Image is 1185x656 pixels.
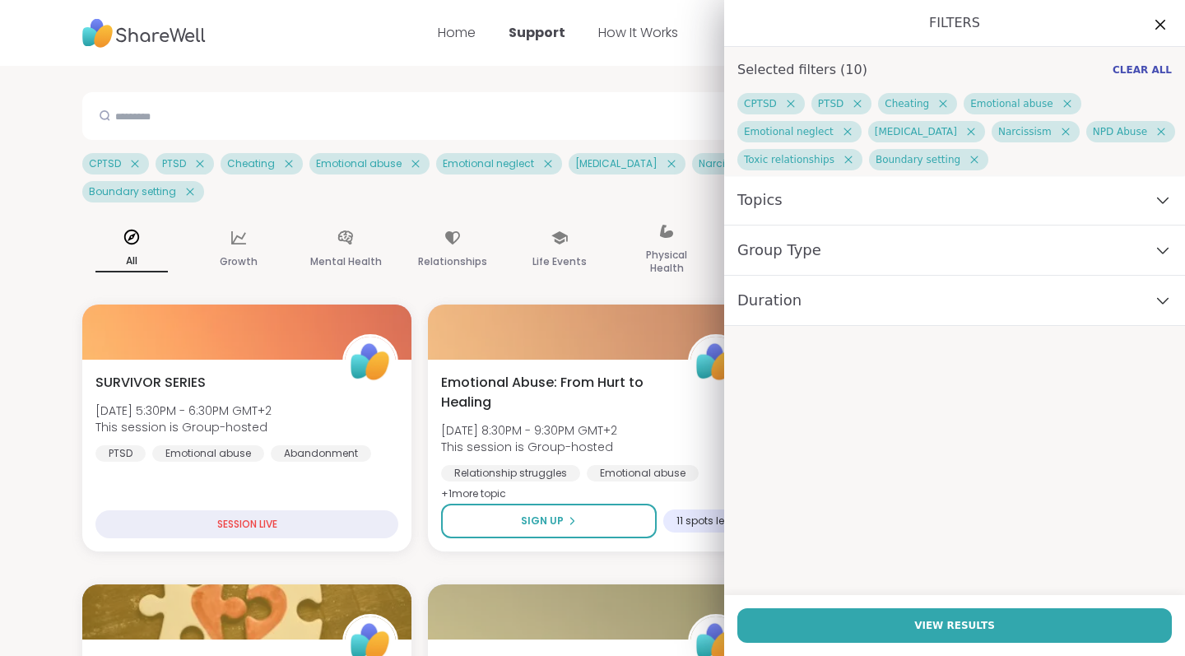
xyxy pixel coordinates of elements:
[575,157,658,170] span: [MEDICAL_DATA]
[95,402,272,419] span: [DATE] 5:30PM - 6:30PM GMT+2
[744,125,834,138] span: Emotional neglect
[875,125,957,138] span: [MEDICAL_DATA]
[82,11,206,56] img: ShareWell Nav Logo
[630,245,703,278] p: Physical Health
[162,157,186,170] span: PTSD
[598,23,678,42] a: How It Works
[690,337,741,388] img: ShareWell
[345,337,396,388] img: ShareWell
[441,373,670,412] span: Emotional Abuse: From Hurt to Healing
[441,422,617,439] span: [DATE] 8:30PM - 9:30PM GMT+2
[441,504,657,538] button: Sign Up
[89,157,121,170] span: CPTSD
[737,239,821,262] span: Group Type
[441,439,617,455] span: This session is Group-hosted
[737,188,783,212] span: Topics
[876,153,960,166] span: Boundary setting
[998,125,1052,138] span: Narcissism
[271,445,371,462] div: Abandonment
[1113,63,1172,77] span: Clear All
[699,157,755,170] span: Narcissism
[676,514,731,528] span: 11 spots left
[310,252,382,272] p: Mental Health
[443,157,534,170] span: Emotional neglect
[95,251,168,272] p: All
[441,465,580,482] div: Relationship struggles
[737,608,1172,643] button: View Results
[220,252,258,272] p: Growth
[316,157,402,170] span: Emotional abuse
[95,510,398,538] div: SESSION LIVE
[227,157,275,170] span: Cheating
[1093,125,1147,138] span: NPD Abuse
[744,97,777,110] span: CPTSD
[95,373,206,393] span: SURVIVOR SERIES
[95,445,146,462] div: PTSD
[914,618,995,633] span: View Results
[521,514,564,528] span: Sign Up
[418,252,487,272] p: Relationships
[509,23,565,42] a: Support
[737,60,867,80] h1: Selected filters ( 10 )
[532,252,587,272] p: Life Events
[737,13,1172,33] h1: Filters
[737,289,802,312] span: Duration
[438,23,476,42] a: Home
[744,153,834,166] span: Toxic relationships
[152,445,264,462] div: Emotional abuse
[885,97,929,110] span: Cheating
[587,465,699,482] div: Emotional abuse
[970,97,1053,110] span: Emotional abuse
[95,419,272,435] span: This session is Group-hosted
[818,97,843,110] span: PTSD
[89,185,176,198] span: Boundary setting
